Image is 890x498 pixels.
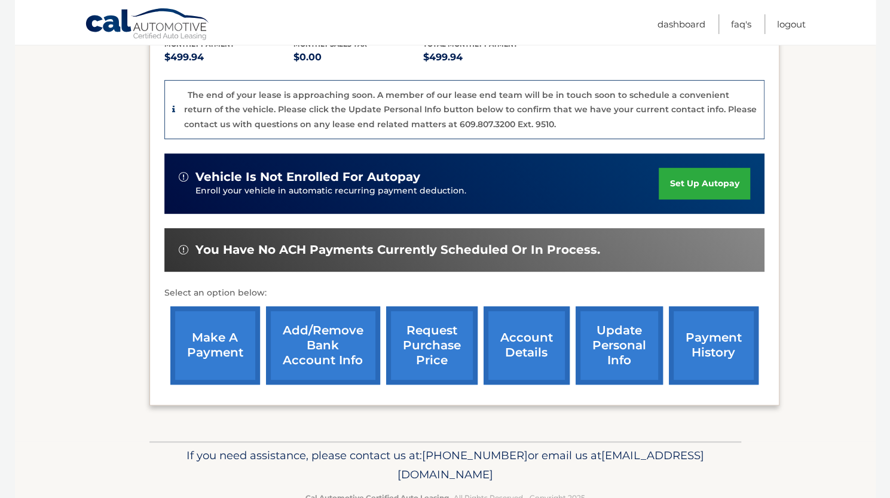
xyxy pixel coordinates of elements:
p: If you need assistance, please contact us at: or email us at [157,446,733,484]
a: account details [484,306,570,385]
span: vehicle is not enrolled for autopay [195,170,420,185]
a: update personal info [576,306,663,385]
a: FAQ's [731,14,751,34]
p: $499.94 [164,49,294,66]
p: Select an option below: [164,286,764,300]
a: set up autopay [659,168,750,199]
a: Add/Remove bank account info [266,306,380,385]
p: Enroll your vehicle in automatic recurring payment deduction. [195,185,659,198]
span: [PHONE_NUMBER] [422,448,528,462]
p: $0.00 [293,49,423,66]
a: make a payment [170,306,260,385]
a: Logout [777,14,806,34]
a: Dashboard [657,14,705,34]
p: $499.94 [423,49,553,66]
a: request purchase price [386,306,478,385]
img: alert-white.svg [179,245,188,254]
img: alert-white.svg [179,172,188,182]
p: The end of your lease is approaching soon. A member of our lease end team will be in touch soon t... [184,90,757,130]
a: Cal Automotive [85,8,210,42]
span: You have no ACH payments currently scheduled or in process. [195,242,600,257]
a: payment history [669,306,759,385]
